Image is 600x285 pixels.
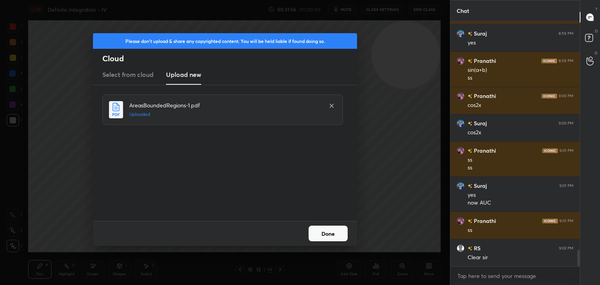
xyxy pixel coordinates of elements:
[559,246,573,251] div: 9:02 PM
[468,164,573,172] div: ss
[457,57,464,65] img: 7dcfb828efde48bc9a502dd9d36455b8.jpg
[129,101,321,109] h4: AreasBoundedRegions-1.pdf
[542,148,558,153] img: iconic-dark.1390631f.png
[129,111,321,118] h5: Uploaded
[468,149,472,153] img: no-rating-badge.077c3623.svg
[457,119,464,127] img: 48d19d24f8214c8f85461ad0a993ac84.jpg
[102,53,357,64] h2: Cloud
[468,254,573,262] div: Clear sir
[468,191,573,199] div: yes
[541,94,557,98] img: iconic-dark.1390631f.png
[457,92,464,100] img: 7dcfb828efde48bc9a502dd9d36455b8.jpg
[559,183,573,188] div: 9:01 PM
[541,59,557,63] img: iconic-dark.1390631f.png
[472,29,487,37] h6: Suraj
[468,199,573,207] div: now AUC
[472,244,480,252] h6: RS
[559,31,573,36] div: 8:59 PM
[457,217,464,225] img: 7dcfb828efde48bc9a502dd9d36455b8.jpg
[457,244,464,252] img: default.png
[309,226,348,241] button: Done
[468,59,472,63] img: no-rating-badge.077c3623.svg
[468,226,573,234] div: ss
[472,217,496,225] h6: Pranathi
[166,70,201,79] h3: Upload new
[450,21,580,267] div: grid
[468,102,573,109] div: cos2x
[468,94,472,98] img: no-rating-badge.077c3623.svg
[457,30,464,37] img: 48d19d24f8214c8f85461ad0a993ac84.jpg
[468,219,472,223] img: no-rating-badge.077c3623.svg
[595,6,598,12] p: T
[468,156,573,164] div: ss
[559,148,573,153] div: 9:01 PM
[559,219,573,223] div: 9:01 PM
[472,92,496,100] h6: Pranathi
[468,129,573,137] div: cos2x
[468,121,472,126] img: no-rating-badge.077c3623.svg
[472,146,496,155] h6: Pranathi
[595,28,598,34] p: D
[559,121,573,126] div: 9:00 PM
[457,182,464,190] img: 48d19d24f8214c8f85461ad0a993ac84.jpg
[450,0,475,21] p: Chat
[457,147,464,155] img: 7dcfb828efde48bc9a502dd9d36455b8.jpg
[559,94,573,98] div: 9:00 PM
[595,50,598,56] p: G
[468,39,573,47] div: yes
[542,219,558,223] img: iconic-dark.1390631f.png
[468,32,472,36] img: no-rating-badge.077c3623.svg
[468,66,573,74] div: sin(a+b)
[559,59,573,63] div: 8:59 PM
[468,184,472,188] img: no-rating-badge.077c3623.svg
[93,33,357,49] div: Please don't upload & share any copyrighted content. You will be held liable if found doing so.
[472,182,487,190] h6: Suraj
[468,246,472,251] img: no-rating-badge.077c3623.svg
[472,119,487,127] h6: Suraj
[468,74,573,82] div: ss
[472,57,496,65] h6: Pranathi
